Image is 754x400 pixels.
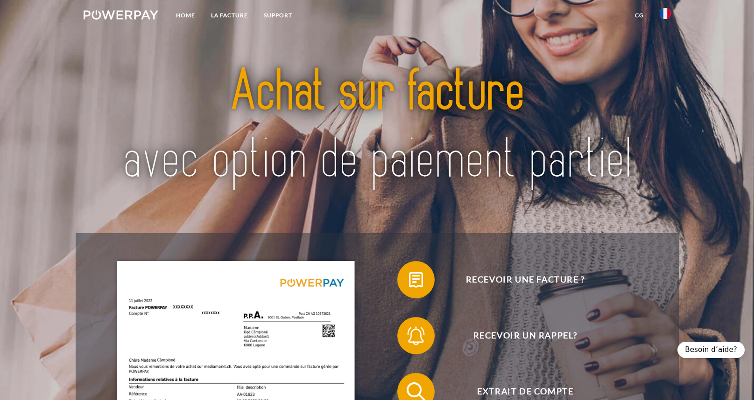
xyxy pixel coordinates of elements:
[404,268,428,291] img: qb_bill.svg
[627,7,652,24] a: CG
[411,317,640,354] span: Recevoir un rappel?
[168,7,203,24] a: Home
[660,8,671,19] img: fr
[113,40,642,212] img: title-powerpay_fr.svg
[84,10,159,20] img: logo-powerpay-white.svg
[677,342,745,358] div: Besoin d’aide?
[203,7,256,24] a: LA FACTURE
[397,317,640,354] button: Recevoir un rappel?
[256,7,300,24] a: Support
[397,261,640,298] button: Recevoir une facture ?
[404,324,428,347] img: qb_bell.svg
[411,261,640,298] span: Recevoir une facture ?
